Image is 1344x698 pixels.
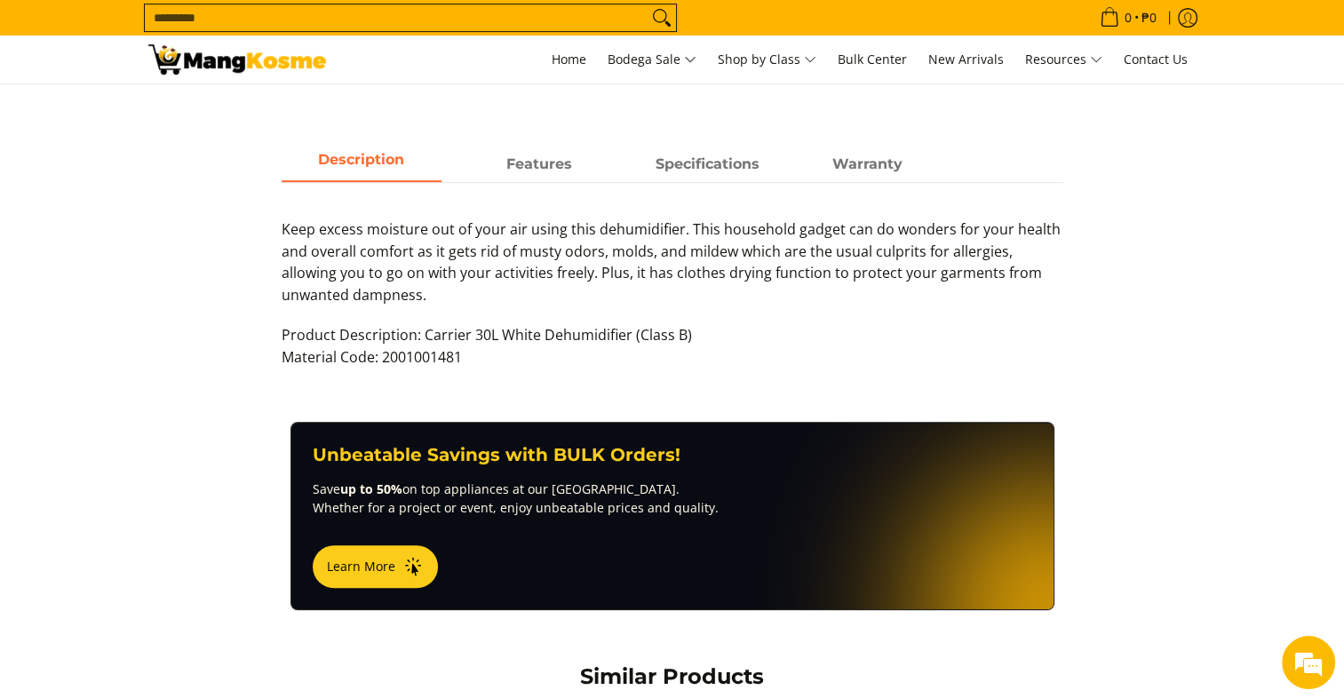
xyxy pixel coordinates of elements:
h2: Similar Products [282,663,1063,690]
a: Home [543,36,595,83]
a: Description 2 [628,148,788,182]
span: Description [282,148,441,180]
a: New Arrivals [919,36,1013,83]
span: Shop by Class [718,49,816,71]
a: Shop by Class [709,36,825,83]
strong: Warranty [832,155,903,172]
span: Resources [1025,49,1102,71]
span: • [1094,8,1162,28]
nav: Main Menu [344,36,1197,83]
a: Unbeatable Savings with BULK Orders! Saveup to 50%on top appliances at our [GEOGRAPHIC_DATA]. Whe... [290,422,1054,610]
span: Contact Us [1124,51,1188,67]
span: New Arrivals [928,51,1004,67]
button: Learn More [313,545,438,588]
strong: up to 50% [340,480,402,497]
span: Bodega Sale [608,49,696,71]
a: Resources [1016,36,1111,83]
a: Description 1 [459,148,619,182]
div: Description [282,182,1063,386]
img: Carrier 30-Liter Dehumidifier - White (Class B) l Mang Kosme [148,44,326,75]
a: Contact Us [1115,36,1197,83]
strong: Specifications [656,155,759,172]
a: Bulk Center [829,36,916,83]
a: Description [282,148,441,182]
a: Bodega Sale [599,36,705,83]
strong: Features [506,155,572,172]
span: 0 [1122,12,1134,24]
span: ₱0 [1139,12,1159,24]
h3: Unbeatable Savings with BULK Orders! [313,444,1032,466]
span: Bulk Center [838,51,907,67]
span: Product Description: Carrier 30L White Dehumidifier (Class B) Material Code: 2001001481 [282,325,692,367]
a: Description 3 [788,148,948,182]
button: Search [648,4,676,31]
span: Keep excess moisture out of your air using this dehumidifier. This household gadget can do wonder... [282,219,1061,305]
span: Home [552,51,586,67]
p: Save on top appliances at our [GEOGRAPHIC_DATA]. Whether for a project or event, enjoy unbeatable... [313,480,1032,517]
